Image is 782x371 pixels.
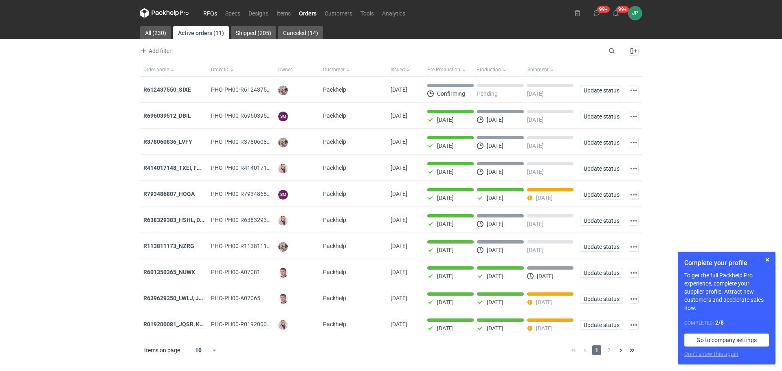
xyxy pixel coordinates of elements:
[272,8,295,18] a: Items
[437,299,454,305] p: [DATE]
[211,165,322,171] span: PHO-PH00-R414017148_TXEI,-FODU,-EARC
[580,268,622,278] button: Update status
[295,8,321,18] a: Orders
[139,46,171,56] span: Add filter
[140,63,208,76] button: Order name
[143,191,195,197] a: R793486807_HOGA
[527,143,544,149] p: [DATE]
[143,243,194,249] a: R113811173_NZRG
[580,164,622,173] button: Update status
[140,26,171,39] a: All (230)
[278,242,288,252] img: Michał Palasek
[487,247,503,253] p: [DATE]
[391,295,407,301] span: 04/08/2025
[143,138,192,145] a: R378060836_LVFY
[584,244,619,250] span: Update status
[323,66,345,73] span: Customer
[143,112,191,119] a: R696039512_DBIL
[487,221,503,227] p: [DATE]
[684,271,769,312] p: To get the full Packhelp Pro experience, complete your supplier profile. Attract new customers an...
[684,334,769,347] a: Go to company settings
[629,86,639,95] button: Actions
[278,26,323,39] a: Canceled (14)
[477,90,498,97] p: Pending
[715,319,724,326] strong: 2 / 8
[427,66,460,73] span: Pre-Production
[536,299,553,305] p: [DATE]
[580,190,622,200] button: Update status
[323,321,346,327] span: Packhelp
[580,320,622,330] button: Update status
[231,26,276,39] a: Shipped (205)
[527,169,544,175] p: [DATE]
[580,138,622,147] button: Update status
[391,86,407,93] span: 25/08/2025
[536,195,553,201] p: [DATE]
[323,165,346,171] span: Packhelp
[391,165,407,171] span: 12/08/2025
[211,86,288,93] span: PHO-PH00-R612437550_SIXE
[211,112,288,119] span: PHO-PH00-R696039512_DBIL
[378,8,409,18] a: Analytics
[143,217,211,223] strong: R638329383_HSHL, DETO
[321,8,356,18] a: Customers
[143,321,210,327] strong: R019200081_JQSR, KAYL
[211,138,289,145] span: PHO-PH00-R378060836_LVFY
[437,247,454,253] p: [DATE]
[323,217,346,223] span: Packhelp
[580,216,622,226] button: Update status
[244,8,272,18] a: Designs
[211,66,228,73] span: Order ID
[173,26,229,39] a: Active orders (11)
[584,114,619,119] span: Update status
[475,63,526,76] button: Production
[221,8,244,18] a: Specs
[584,140,619,145] span: Update status
[278,66,292,73] span: Owner
[391,321,407,327] span: 31/07/2025
[584,218,619,224] span: Update status
[437,169,454,175] p: [DATE]
[487,273,503,279] p: [DATE]
[527,66,549,73] span: Shipment
[584,296,619,302] span: Update status
[278,138,288,147] img: Michał Palasek
[684,350,738,358] button: Don’t show this again
[143,269,195,275] a: R601350365_NUWX
[391,66,405,73] span: Issued
[323,112,346,119] span: Packhelp
[143,295,211,301] strong: R639629350_LWLJ, JGWC
[537,273,554,279] p: [DATE]
[278,216,288,226] img: Klaudia Wiśniewska
[629,112,639,121] button: Actions
[527,116,544,123] p: [DATE]
[211,191,292,197] span: PHO-PH00-R793486807_HOGA
[487,116,503,123] p: [DATE]
[437,221,454,227] p: [DATE]
[437,116,454,123] p: [DATE]
[584,322,619,328] span: Update status
[391,217,407,223] span: 12/08/2025
[526,63,577,76] button: Shipment
[628,7,642,20] figcaption: JP
[536,325,553,331] p: [DATE]
[487,169,503,175] p: [DATE]
[487,195,503,201] p: [DATE]
[143,86,191,93] a: R612437550_SIXE
[629,138,639,147] button: Actions
[323,243,346,249] span: Packhelp
[211,243,291,249] span: PHO-PH00-R113811173_NZRG
[424,63,475,76] button: Pre-Production
[629,190,639,200] button: Actions
[628,7,642,20] div: Justyna Powała
[323,269,346,275] span: Packhelp
[437,90,465,97] p: Confirming
[278,268,288,278] img: Maciej Sikora
[590,7,603,20] button: 99+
